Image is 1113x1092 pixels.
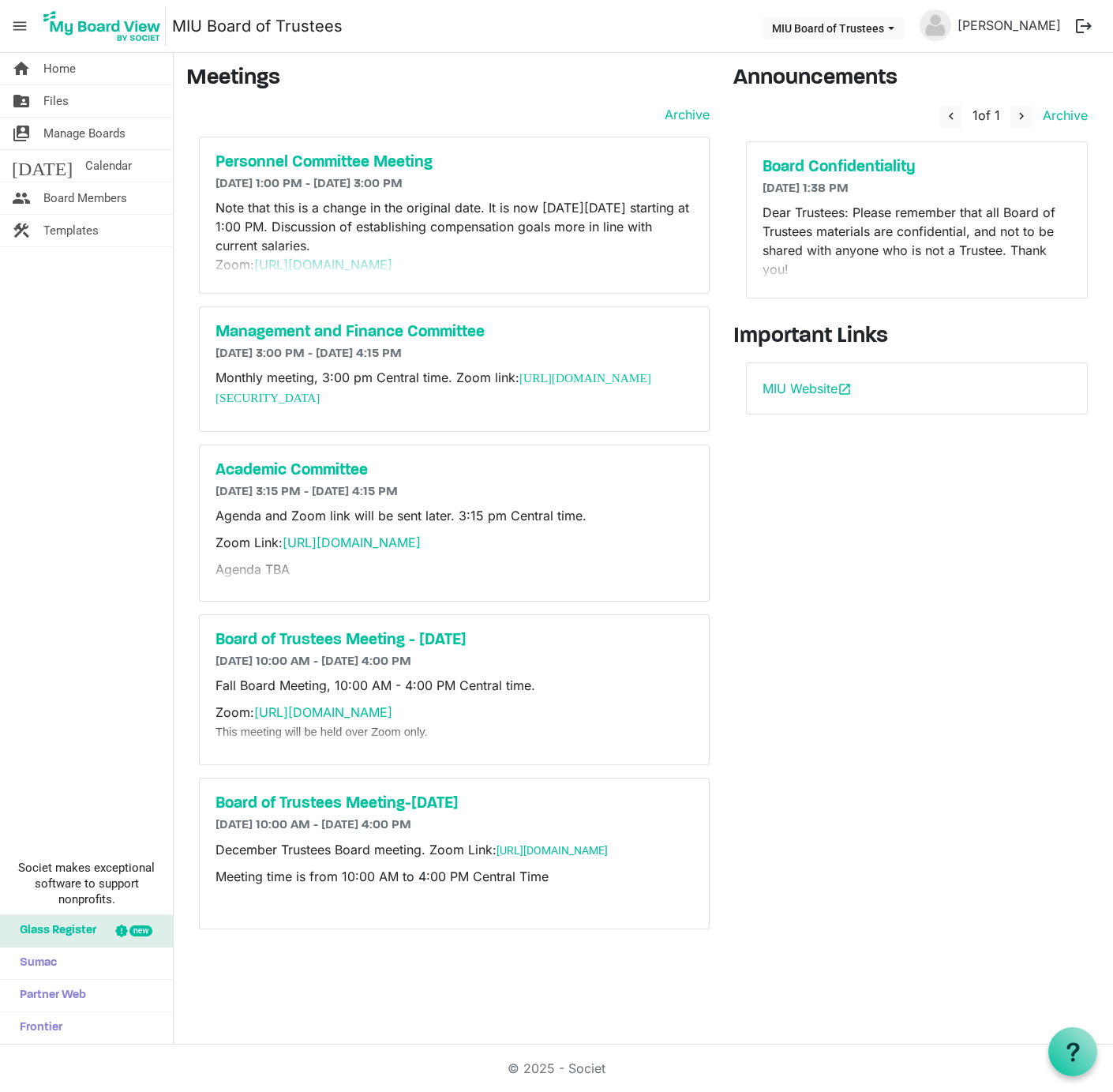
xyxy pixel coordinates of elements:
[944,109,958,123] span: navigate_before
[215,368,693,407] p: Monthly meeting, 3:00 pm Central time. Zoom link:
[1067,9,1100,43] button: logout
[43,85,69,117] span: Files
[12,980,86,1011] span: Partner Web
[129,925,152,936] div: new
[12,1012,62,1044] span: Frontier
[763,203,1071,279] p: Dear Trustees: Please remember that all Board of Trustees materials are confidential, and not to ...
[658,105,710,124] a: Archive
[215,794,693,813] a: Board of Trustees Meeting-[DATE]
[12,53,31,84] span: home
[7,860,166,907] span: Societ makes exceptional software to support nonprofits.
[43,53,76,84] span: Home
[186,66,710,92] h3: Meetings
[12,915,96,947] span: Glass Register
[215,535,421,550] span: Zoom Link:
[920,9,951,41] img: no-profile-picture.svg
[215,703,693,741] p: Zoom:
[215,631,693,650] a: Board of Trustees Meeting - [DATE]
[12,948,57,979] span: Sumac
[733,324,1100,351] h3: Important Links
[1010,105,1032,129] button: navigate_next
[215,869,549,884] span: Meeting time is from 10:00 AM to 4:00 PM Central Time
[215,561,290,577] span: Agenda TBA
[215,323,693,342] a: Management and Finance Committee
[951,9,1067,41] a: [PERSON_NAME]
[215,676,693,695] p: Fall Board Meeting, 10:00 AM - 4:00 PM Central time.
[5,11,35,41] span: menu
[85,150,132,182] span: Calendar
[43,215,99,246] span: Templates
[763,158,1071,177] a: Board Confidentiality
[39,6,166,46] img: My Board View Logo
[1014,109,1029,123] span: navigate_next
[215,347,693,362] h6: [DATE] 3:00 PM - [DATE] 4:15 PM
[12,118,31,149] span: switch_account
[215,818,693,833] h6: [DATE] 10:00 AM - [DATE] 4:00 PM
[838,382,852,396] span: open_in_new
[762,17,905,39] button: MIU Board of Trustees dropdownbutton
[763,381,852,396] a: MIU Websiteopen_in_new
[12,215,31,246] span: construction
[497,844,608,857] a: [URL][DOMAIN_NAME]
[254,257,392,272] a: [URL][DOMAIN_NAME]
[215,371,651,404] a: [URL][DOMAIN_NAME][SECURITY_DATA]
[972,107,1000,123] span: of 1
[39,6,172,46] a: My Board View Logo
[508,1060,605,1076] a: © 2025 - Societ
[215,655,693,670] h6: [DATE] 10:00 AM - [DATE] 4:00 PM
[972,107,978,123] span: 1
[172,10,343,42] a: MIU Board of Trustees
[215,257,396,291] span: Zoom: Times are Central Time.
[215,506,693,525] p: Agenda and Zoom link will be sent later. 3:15 pm Central time.
[12,150,73,182] span: [DATE]
[254,704,392,720] a: [URL][DOMAIN_NAME]
[283,535,421,550] a: [URL][DOMAIN_NAME]
[215,153,693,172] a: Personnel Committee Meeting
[1036,107,1088,123] a: Archive
[215,726,428,738] span: This meeting will be held over Zoom only.
[215,461,693,480] a: Academic Committee
[215,485,693,500] h6: [DATE] 3:15 PM - [DATE] 4:15 PM
[940,105,962,129] button: navigate_before
[763,182,849,195] span: [DATE] 1:38 PM
[43,118,126,149] span: Manage Boards
[215,840,693,859] p: December Trustees Board meeting. Zoom Link:
[12,85,31,117] span: folder_shared
[215,177,693,192] h6: [DATE] 1:00 PM - [DATE] 3:00 PM
[12,182,31,214] span: people
[43,182,127,214] span: Board Members
[215,198,693,350] p: Note that this is a change in the original date. It is now [DATE][DATE] starting at 1:00 PM. Disc...
[733,66,1100,92] h3: Announcements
